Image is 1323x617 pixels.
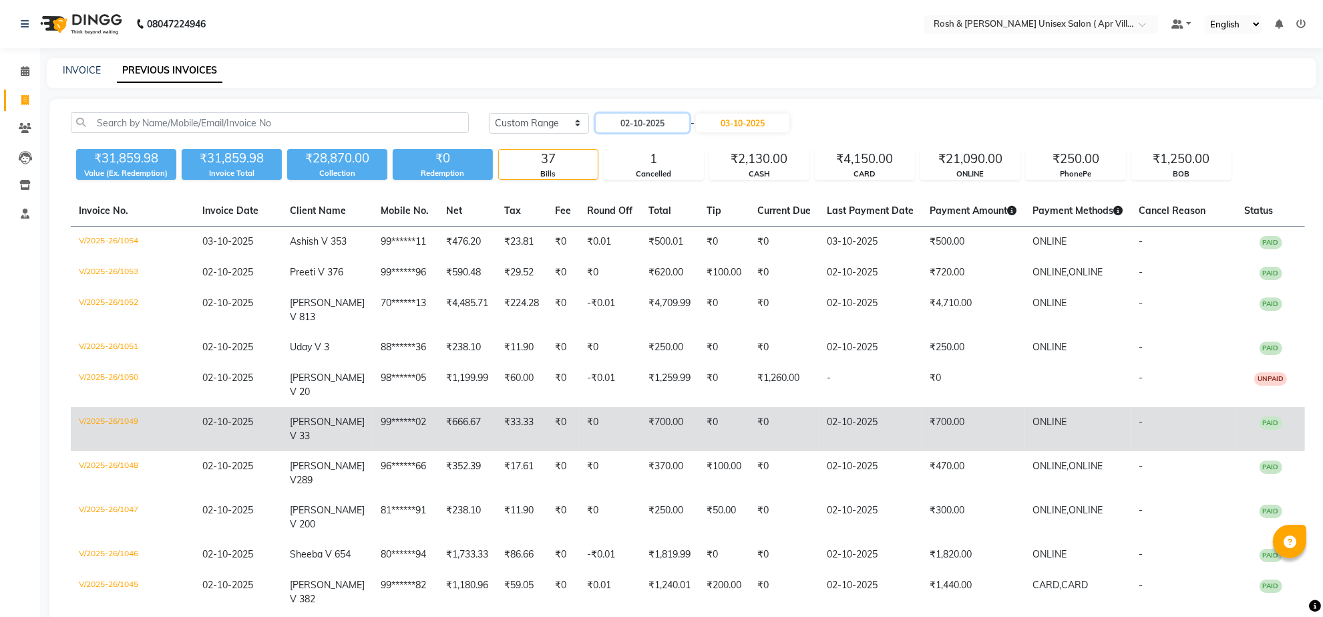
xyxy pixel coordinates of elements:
[922,495,1024,539] td: ₹300.00
[117,59,222,83] a: PREVIOUS INVOICES
[71,288,194,332] td: V/2025-26/1052
[1260,297,1282,311] span: PAID
[922,539,1024,570] td: ₹1,820.00
[438,407,496,451] td: ₹666.67
[699,495,749,539] td: ₹50.00
[290,266,343,278] span: Preeti V 376
[438,539,496,570] td: ₹1,733.33
[922,257,1024,288] td: ₹720.00
[749,407,819,451] td: ₹0
[438,227,496,258] td: ₹476.20
[1032,548,1067,560] span: ONLINE
[1260,267,1282,280] span: PAID
[640,407,699,451] td: ₹700.00
[438,363,496,407] td: ₹1,199.99
[819,227,922,258] td: 03-10-2025
[504,205,521,217] span: Tax
[1139,504,1143,516] span: -
[287,168,387,179] div: Collection
[496,332,547,363] td: ₹11.90
[579,288,640,332] td: -₹0.01
[922,451,1024,495] td: ₹470.00
[921,168,1020,180] div: ONLINE
[1032,341,1067,353] span: ONLINE
[1260,461,1282,474] span: PAID
[699,451,749,495] td: ₹100.00
[1139,372,1143,384] span: -
[604,150,703,168] div: 1
[707,205,721,217] span: Tip
[1069,266,1103,278] span: ONLINE
[815,168,914,180] div: CARD
[202,548,253,560] span: 02-10-2025
[438,288,496,332] td: ₹4,485.71
[827,205,914,217] span: Last Payment Date
[1260,549,1282,562] span: PAID
[438,332,496,363] td: ₹238.10
[438,570,496,614] td: ₹1,180.96
[1260,505,1282,518] span: PAID
[699,570,749,614] td: ₹200.00
[819,363,922,407] td: -
[182,168,282,179] div: Invoice Total
[699,332,749,363] td: ₹0
[202,460,253,472] span: 02-10-2025
[71,332,194,363] td: V/2025-26/1051
[579,495,640,539] td: ₹0
[202,504,253,516] span: 02-10-2025
[438,451,496,495] td: ₹352.39
[819,539,922,570] td: 02-10-2025
[1061,579,1088,591] span: CARD
[496,495,547,539] td: ₹11.90
[496,539,547,570] td: ₹86.66
[71,257,194,288] td: V/2025-26/1053
[393,168,493,179] div: Redemption
[699,227,749,258] td: ₹0
[34,5,126,43] img: logo
[71,227,194,258] td: V/2025-26/1054
[76,149,176,168] div: ₹31,859.98
[587,205,632,217] span: Round Off
[1260,580,1282,593] span: PAID
[547,570,579,614] td: ₹0
[1132,168,1231,180] div: BOB
[819,257,922,288] td: 02-10-2025
[815,150,914,168] div: ₹4,150.00
[202,235,253,247] span: 03-10-2025
[381,205,429,217] span: Mobile No.
[1139,579,1143,591] span: -
[819,407,922,451] td: 02-10-2025
[547,288,579,332] td: ₹0
[922,407,1024,451] td: ₹700.00
[1139,235,1143,247] span: -
[819,451,922,495] td: 02-10-2025
[749,227,819,258] td: ₹0
[757,205,811,217] span: Current Due
[1260,236,1282,249] span: PAID
[1032,266,1069,278] span: ONLINE,
[547,451,579,495] td: ₹0
[1132,150,1231,168] div: ₹1,250.00
[499,168,598,180] div: Bills
[579,539,640,570] td: -₹0.01
[290,416,365,442] span: [PERSON_NAME] V 33
[1032,205,1123,217] span: Payment Methods
[496,570,547,614] td: ₹59.05
[691,116,695,130] span: -
[749,288,819,332] td: ₹0
[749,451,819,495] td: ₹0
[1244,205,1273,217] span: Status
[1026,150,1125,168] div: ₹250.00
[1139,341,1143,353] span: -
[182,149,282,168] div: ₹31,859.98
[604,168,703,180] div: Cancelled
[290,548,351,560] span: Sheeba V 654
[287,149,387,168] div: ₹28,870.00
[710,168,809,180] div: CASH
[290,460,365,486] span: [PERSON_NAME] V289
[640,363,699,407] td: ₹1,259.99
[819,288,922,332] td: 02-10-2025
[290,579,365,605] span: [PERSON_NAME] V 382
[1032,297,1067,309] span: ONLINE
[749,570,819,614] td: ₹0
